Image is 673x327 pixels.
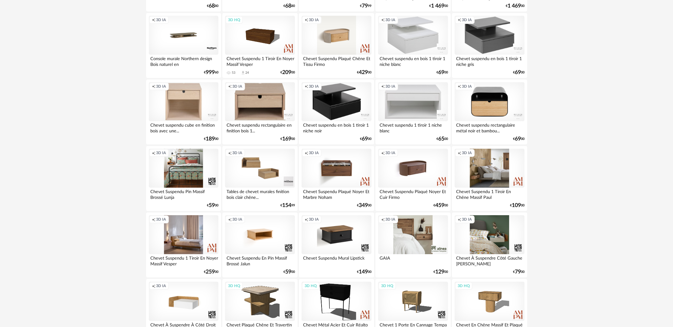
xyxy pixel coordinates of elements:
span: Creation icon [152,18,155,22]
span: 3D IA [309,18,319,22]
div: € 00 [436,137,448,141]
span: 59 [285,270,291,274]
div: € 00 [506,4,524,8]
div: € 00 [360,137,371,141]
span: Creation icon [381,151,385,155]
div: € 00 [204,270,218,274]
span: 154 [282,203,291,208]
a: Creation icon 3D IA Chevet Suspendu Plaqué Noyer Et Marbre Noham €34900 [299,146,374,211]
span: Creation icon [305,84,308,89]
span: 109 [512,203,521,208]
span: Creation icon [152,151,155,155]
div: Chevet suspendu rectangulaire en finition bois 1... [225,121,295,133]
div: € 00 [357,270,371,274]
span: 129 [435,270,444,274]
span: 3D IA [156,18,166,22]
span: Creation icon [152,283,155,288]
div: 3D HQ [378,282,396,290]
span: 68 [285,4,291,8]
span: 429 [359,70,368,75]
span: 3D IA [385,151,395,155]
div: 3D HQ [225,16,243,24]
a: Creation icon 3D IA Console murale Northern design Bois naturel en [GEOGRAPHIC_DATA]. €99960 [146,13,221,78]
span: 3D IA [232,217,242,222]
div: € 60 [204,70,218,75]
div: 3D HQ [225,282,243,290]
span: 3D IA [462,84,472,89]
span: 68 [209,4,215,8]
a: Creation icon 3D IA Chevet suspendu 1 tiroir 1 niche blanc €6500 [375,79,450,145]
div: € 00 [357,70,371,75]
span: 3D IA [232,84,242,89]
span: 3D IA [156,84,166,89]
div: 53 [232,71,235,75]
span: Creation icon [381,84,385,89]
div: Chevet suspendu 1 tiroir 1 niche blanc [378,121,448,133]
a: Creation icon 3D IA Chevet suspendu en bois 1 tiroir 1 niche gris €6900 [452,13,527,78]
span: 69 [438,70,444,75]
div: 3D HQ [455,282,472,290]
span: 79 [362,4,368,8]
span: Creation icon [228,84,232,89]
div: Chevet suspendu rectangulaire métal noir et bambou... [455,121,524,133]
div: 3D HQ [302,282,319,290]
span: Creation icon [305,18,308,22]
div: 24 [245,71,249,75]
a: Creation icon 3D IA Tables de chevet murales finition bois clair chêne... €15499 [222,146,297,211]
a: Creation icon 3D IA Chevet suspendu rectangulaire en finition bois 1... €16900 [222,79,297,145]
div: € 00 [283,270,295,274]
a: Creation icon 3D IA GAIA €12900 [375,212,450,278]
div: Chevet suspendu cube en finition bois avec une... [149,121,218,133]
a: Creation icon 3D IA Chevet suspendu rectangulaire métal noir et bambou... €6900 [452,79,527,145]
div: Chevet Suspendu 1 Tiroir En Noyer Massif Vesper [225,55,295,67]
a: Creation icon 3D IA Chevet suspendu cube en finition bois avec une... €18900 [146,79,221,145]
span: 3D IA [309,151,319,155]
div: € 00 [513,137,524,141]
span: Creation icon [305,217,308,222]
span: 3D IA [462,151,472,155]
span: Creation icon [458,217,461,222]
a: 3D HQ Chevet Suspendu 1 Tiroir En Noyer Massif Vesper 53 Download icon 24 €20900 [222,13,297,78]
span: 69 [515,137,521,141]
div: € 00 [513,270,524,274]
span: Creation icon [228,217,232,222]
div: Chevet Suspendu Plaqué Noyer Et Marbre Noham [302,188,371,200]
div: Console murale Northern design Bois naturel en [GEOGRAPHIC_DATA]. [149,55,218,67]
a: Creation icon 3D IA Chevet Suspendu 1 Tiroir En Noyer Massif Vesper €25900 [146,212,221,278]
div: Chevet Suspendu 1 Tiroir En Noyer Massif Vesper [149,254,218,266]
div: Chevet Suspendu Plaqué Chêne Et Tissu Firmo [302,55,371,67]
span: 1 469 [431,4,444,8]
span: 3D IA [156,217,166,222]
div: Chevet Suspendu 1 Tiroir En Chêne Massif Paul [455,188,524,200]
div: Chevet Suspendu En Pin Massif Brossé Jalun [225,254,295,266]
a: Creation icon 3D IA Chevet Suspendu Mural Lipstick €14900 [299,212,374,278]
div: € 00 [436,70,448,75]
span: 65 [438,137,444,141]
div: € 00 [433,270,448,274]
span: 79 [515,270,521,274]
div: € 80 [207,4,218,8]
div: € 00 [207,203,218,208]
div: Chevet Suspendu Pin Massif Brossé Lunja [149,188,218,200]
div: Tables de chevet murales finition bois clair chêne... [225,188,295,200]
span: 3D IA [156,151,166,155]
span: 3D IA [462,217,472,222]
div: € 00 [357,203,371,208]
span: 459 [435,203,444,208]
span: Creation icon [381,217,385,222]
div: € 99 [360,4,371,8]
span: 3D IA [309,84,319,89]
a: Creation icon 3D IA Chevet Suspendu Pin Massif Brossé Lunja €5900 [146,146,221,211]
div: € 00 [433,203,448,208]
a: Creation icon 3D IA Chevet À Suspendre Côté Gauche [PERSON_NAME] €7900 [452,212,527,278]
span: 349 [359,203,368,208]
div: Chevet suspendu en bois 1 tiroir 1 niche blanc [378,55,448,67]
span: Download icon [241,70,245,75]
div: € 00 [429,4,448,8]
span: 3D IA [385,84,395,89]
span: Creation icon [228,151,232,155]
span: 209 [282,70,291,75]
div: € 00 [280,137,295,141]
span: 259 [206,270,215,274]
span: 169 [282,137,291,141]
